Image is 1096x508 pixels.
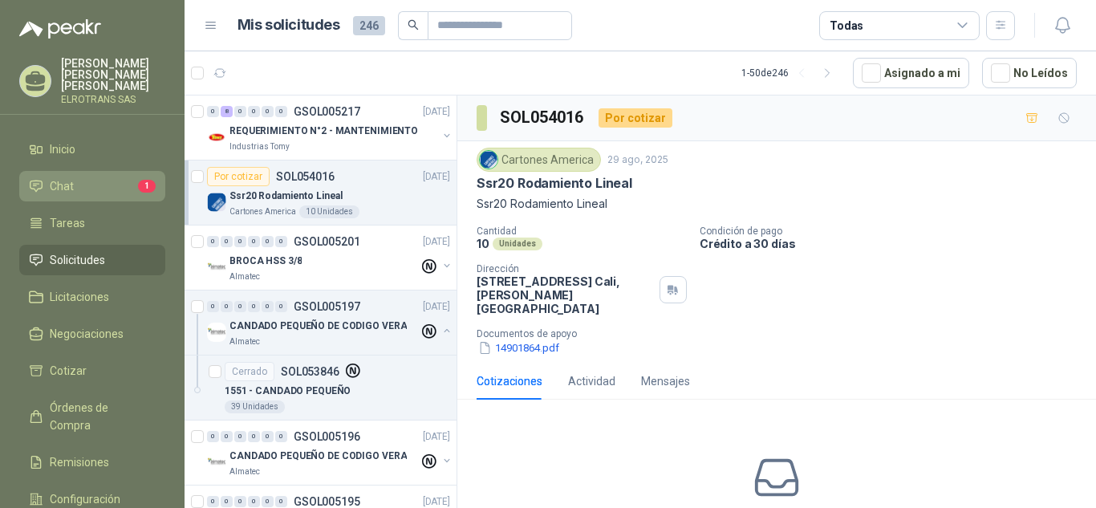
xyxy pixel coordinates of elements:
[229,449,407,464] p: CANDADO PEQUEÑO DE CODIGO VERA
[207,258,226,277] img: Company Logo
[234,106,246,117] div: 0
[50,453,109,471] span: Remisiones
[19,319,165,349] a: Negociaciones
[294,236,360,247] p: GSOL005201
[982,58,1077,88] button: No Leídos
[50,177,74,195] span: Chat
[493,238,542,250] div: Unidades
[275,301,287,312] div: 0
[225,362,274,381] div: Cerrado
[477,226,687,237] p: Cantidad
[423,299,450,315] p: [DATE]
[50,325,124,343] span: Negociaciones
[61,95,165,104] p: ELROTRANS SAS
[353,16,385,35] span: 246
[207,128,226,147] img: Company Logo
[207,102,453,153] a: 0 8 0 0 0 0 GSOL005217[DATE] Company LogoREQUERIMIENTO N°2 - MANTENIMIENTOIndustrias Tomy
[477,372,542,390] div: Cotizaciones
[207,193,226,212] img: Company Logo
[248,496,260,507] div: 0
[61,58,165,91] p: [PERSON_NAME] [PERSON_NAME] [PERSON_NAME]
[207,297,453,348] a: 0 0 0 0 0 0 GSOL005197[DATE] Company LogoCANDADO PEQUEÑO DE CODIGO VERAAlmatec
[229,124,418,139] p: REQUERIMIENTO N°2 - MANTENIMIENTO
[221,431,233,442] div: 0
[423,234,450,250] p: [DATE]
[19,134,165,165] a: Inicio
[229,335,260,348] p: Almatec
[207,106,219,117] div: 0
[221,106,233,117] div: 8
[477,175,632,192] p: Ssr20 Rodamiento Lineal
[207,301,219,312] div: 0
[276,171,335,182] p: SOL054016
[221,496,233,507] div: 0
[294,431,360,442] p: GSOL005196
[294,106,360,117] p: GSOL005217
[50,288,109,306] span: Licitaciones
[207,232,453,283] a: 0 0 0 0 0 0 GSOL005201[DATE] Company LogoBROCA HSS 3/8Almatec
[185,161,457,226] a: Por cotizarSOL054016[DATE] Company LogoSsr20 Rodamiento LinealCartones America10 Unidades
[207,167,270,186] div: Por cotizar
[50,251,105,269] span: Solicitudes
[294,496,360,507] p: GSOL005195
[50,490,120,508] span: Configuración
[294,301,360,312] p: GSOL005197
[237,14,340,37] h1: Mis solicitudes
[741,60,840,86] div: 1 - 50 de 246
[477,263,653,274] p: Dirección
[185,356,457,421] a: CerradoSOL0538461551 - CANDADO PEQUEÑO39 Unidades
[19,282,165,312] a: Licitaciones
[50,362,87,380] span: Cotizar
[207,236,219,247] div: 0
[599,108,672,128] div: Por cotizar
[262,496,274,507] div: 0
[229,205,296,218] p: Cartones America
[50,140,75,158] span: Inicio
[248,431,260,442] div: 0
[234,236,246,247] div: 0
[477,237,489,250] p: 10
[207,427,453,478] a: 0 0 0 0 0 0 GSOL005196[DATE] Company LogoCANDADO PEQUEÑO DE CODIGO VERAAlmatec
[19,208,165,238] a: Tareas
[641,372,690,390] div: Mensajes
[248,106,260,117] div: 0
[229,140,290,153] p: Industrias Tomy
[275,106,287,117] div: 0
[207,496,219,507] div: 0
[480,151,497,169] img: Company Logo
[700,226,1090,237] p: Condición de pago
[138,180,156,193] span: 1
[50,214,85,232] span: Tareas
[853,58,969,88] button: Asignado a mi
[19,19,101,39] img: Logo peakr
[207,323,226,342] img: Company Logo
[607,152,668,168] p: 29 ago, 2025
[477,148,601,172] div: Cartones America
[423,429,450,445] p: [DATE]
[207,431,219,442] div: 0
[299,205,359,218] div: 10 Unidades
[229,189,343,204] p: Ssr20 Rodamiento Lineal
[221,236,233,247] div: 0
[477,339,561,356] button: 14901864.pdf
[568,372,615,390] div: Actividad
[281,366,339,377] p: SOL053846
[423,169,450,185] p: [DATE]
[207,453,226,472] img: Company Logo
[19,245,165,275] a: Solicitudes
[19,171,165,201] a: Chat1
[225,400,285,413] div: 39 Unidades
[248,236,260,247] div: 0
[423,104,450,120] p: [DATE]
[19,392,165,441] a: Órdenes de Compra
[500,105,586,130] h3: SOL054016
[700,237,1090,250] p: Crédito a 30 días
[830,17,863,35] div: Todas
[221,301,233,312] div: 0
[234,496,246,507] div: 0
[262,106,274,117] div: 0
[234,301,246,312] div: 0
[19,356,165,386] a: Cotizar
[229,270,260,283] p: Almatec
[477,328,1090,339] p: Documentos de apoyo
